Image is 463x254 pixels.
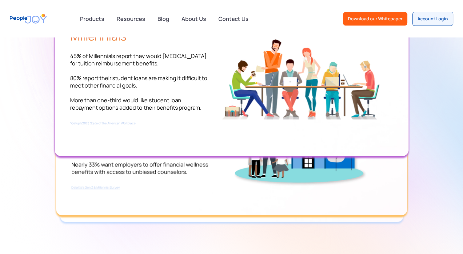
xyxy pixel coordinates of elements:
[204,34,398,119] img: Retain-Employees-PeopleJoy
[343,12,407,25] a: Download our Whitepaper
[154,12,173,25] a: Blog
[215,12,252,25] a: Contact Us
[70,23,209,127] p: 45% of Millennials report they would [MEDICAL_DATA] for tuition reimbursement benefits. 80% repor...
[71,183,120,190] a: Deloitte’s Gen Z & Millennial Survey
[76,13,108,25] div: Products
[417,16,448,22] div: Account Login
[113,12,149,25] a: Resources
[348,16,402,22] div: Download our Whitepaper
[70,121,136,125] a: *Gallup's 2023 State of the American Workplace
[10,10,47,27] a: home
[178,12,210,25] a: About Us
[71,185,120,190] span: Deloitte’s Gen Z & Millennial Survey
[412,12,453,26] a: Account Login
